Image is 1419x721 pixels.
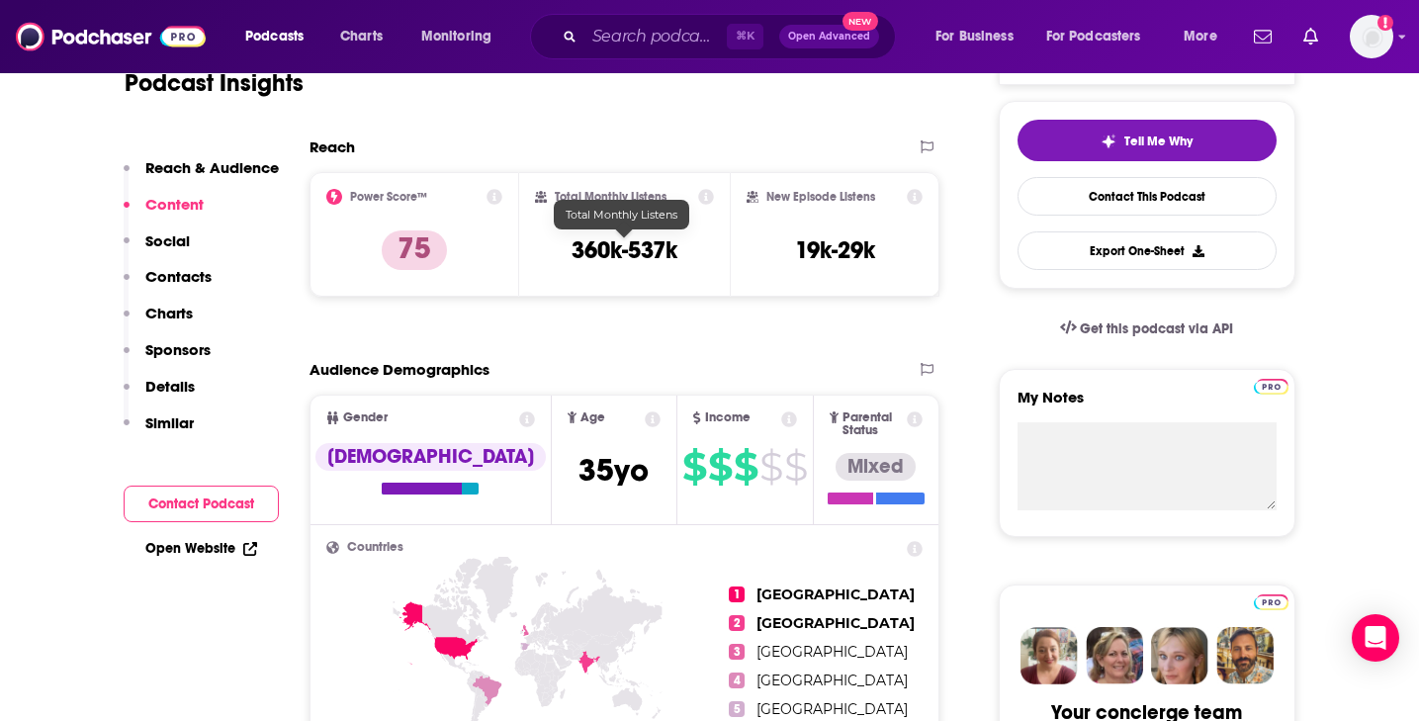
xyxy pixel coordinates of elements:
[124,340,211,377] button: Sponsors
[566,208,677,222] span: Total Monthly Listens
[124,195,204,231] button: Content
[572,235,677,265] h3: 360k-537k
[843,12,878,31] span: New
[1184,23,1217,50] span: More
[347,541,403,554] span: Countries
[124,158,279,195] button: Reach & Audience
[1350,15,1393,58] span: Logged in as cmand-c
[145,413,194,432] p: Similar
[1018,120,1277,161] button: tell me why sparkleTell Me Why
[1254,591,1288,610] a: Pro website
[729,701,745,717] span: 5
[1046,23,1141,50] span: For Podcasters
[1170,21,1242,52] button: open menu
[315,443,546,471] div: [DEMOGRAPHIC_DATA]
[795,235,875,265] h3: 19k-29k
[727,24,763,49] span: ⌘ K
[756,586,915,603] span: [GEOGRAPHIC_DATA]
[382,230,447,270] p: 75
[1295,20,1326,53] a: Show notifications dropdown
[16,18,206,55] img: Podchaser - Follow, Share and Rate Podcasts
[584,21,727,52] input: Search podcasts, credits, & more...
[756,643,908,661] span: [GEOGRAPHIC_DATA]
[1377,15,1393,31] svg: Add a profile image
[1101,134,1116,149] img: tell me why sparkle
[350,190,427,204] h2: Power Score™
[784,451,807,483] span: $
[729,586,745,602] span: 1
[1254,594,1288,610] img: Podchaser Pro
[1350,15,1393,58] img: User Profile
[124,486,279,522] button: Contact Podcast
[407,21,517,52] button: open menu
[145,267,212,286] p: Contacts
[682,451,706,483] span: $
[766,190,875,204] h2: New Episode Listens
[705,411,751,424] span: Income
[145,377,195,396] p: Details
[580,411,605,424] span: Age
[245,23,304,50] span: Podcasts
[327,21,395,52] a: Charts
[340,23,383,50] span: Charts
[125,68,304,98] h1: Podcast Insights
[1246,20,1280,53] a: Show notifications dropdown
[1151,627,1208,684] img: Jules Profile
[555,190,666,204] h2: Total Monthly Listens
[343,411,388,424] span: Gender
[124,377,195,413] button: Details
[1124,134,1193,149] span: Tell Me Why
[145,231,190,250] p: Social
[310,360,489,379] h2: Audience Demographics
[1018,177,1277,216] a: Contact This Podcast
[756,672,908,689] span: [GEOGRAPHIC_DATA]
[1254,379,1288,395] img: Podchaser Pro
[1080,320,1233,337] span: Get this podcast via API
[788,32,870,42] span: Open Advanced
[922,21,1038,52] button: open menu
[1086,627,1143,684] img: Barbara Profile
[1350,15,1393,58] button: Show profile menu
[578,451,649,490] span: 35 yo
[1018,231,1277,270] button: Export One-Sheet
[145,340,211,359] p: Sponsors
[421,23,491,50] span: Monitoring
[729,644,745,660] span: 3
[843,411,904,437] span: Parental Status
[145,158,279,177] p: Reach & Audience
[756,700,908,718] span: [GEOGRAPHIC_DATA]
[935,23,1014,50] span: For Business
[836,453,916,481] div: Mixed
[734,451,757,483] span: $
[124,267,212,304] button: Contacts
[310,137,355,156] h2: Reach
[124,304,193,340] button: Charts
[756,614,915,632] span: [GEOGRAPHIC_DATA]
[1033,21,1170,52] button: open menu
[145,304,193,322] p: Charts
[145,540,257,557] a: Open Website
[1216,627,1274,684] img: Jon Profile
[779,25,879,48] button: Open AdvancedNew
[729,673,745,688] span: 4
[708,451,732,483] span: $
[231,21,329,52] button: open menu
[1352,614,1399,662] div: Open Intercom Messenger
[759,451,782,483] span: $
[1020,627,1078,684] img: Sydney Profile
[1254,376,1288,395] a: Pro website
[124,413,194,450] button: Similar
[1044,305,1250,353] a: Get this podcast via API
[124,231,190,268] button: Social
[1018,388,1277,422] label: My Notes
[729,615,745,631] span: 2
[549,14,915,59] div: Search podcasts, credits, & more...
[145,195,204,214] p: Content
